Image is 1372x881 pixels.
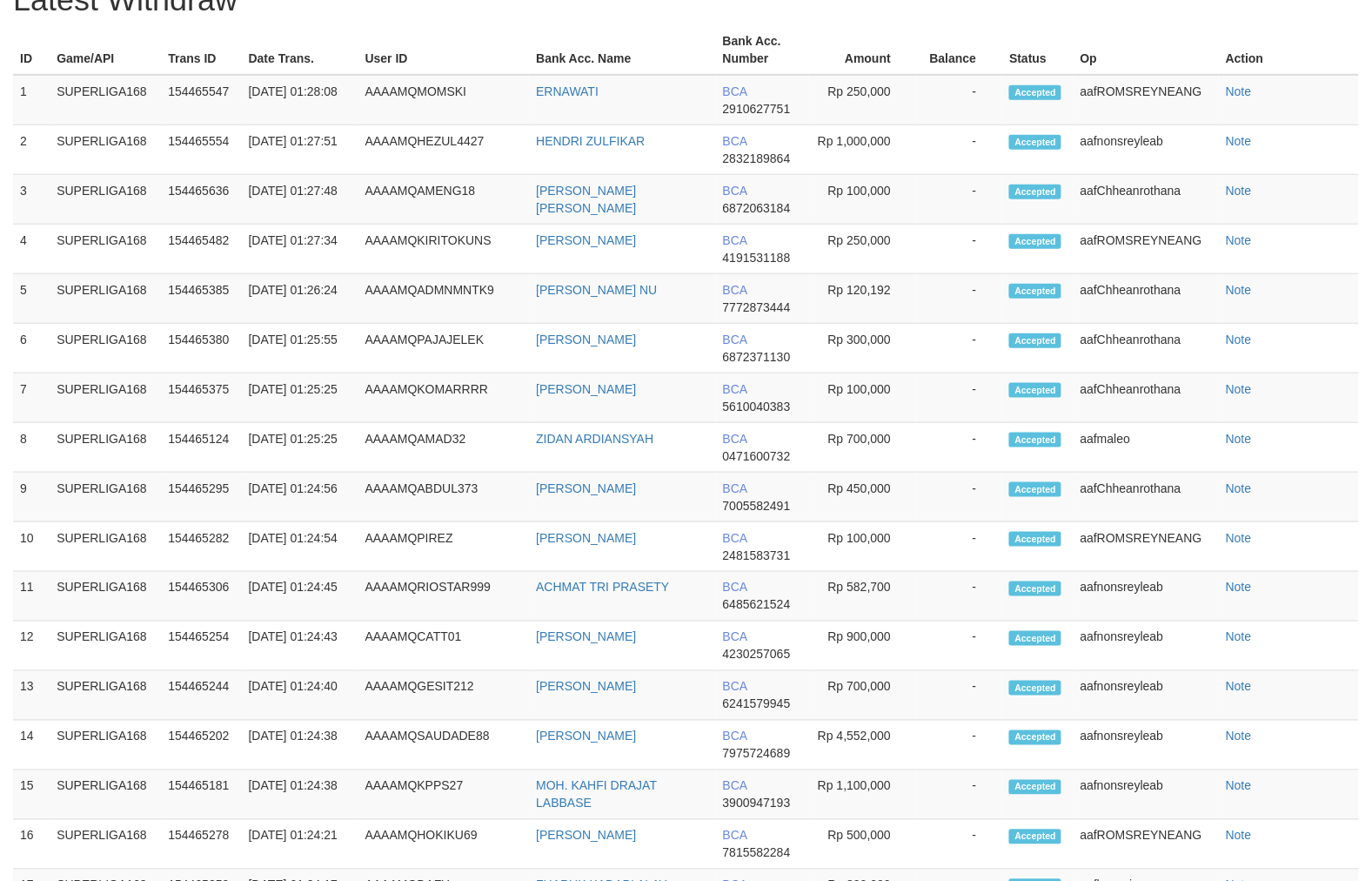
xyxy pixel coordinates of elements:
[13,572,50,622] td: 11
[809,274,917,324] td: Rp 120,192
[242,373,358,423] td: [DATE] 01:25:25
[917,175,1002,225] td: -
[723,432,747,446] span: BCA
[917,373,1002,423] td: -
[917,125,1002,175] td: -
[723,201,791,215] span: 6872063184
[242,671,358,721] td: [DATE] 01:24:40
[536,779,657,810] a: MOH. KAHFI DRAJAT LABBASE
[161,225,241,274] td: 154465482
[917,25,1002,75] th: Balance
[723,300,791,314] span: 7772873444
[723,581,747,595] span: BCA
[161,125,241,175] td: 154465554
[536,481,636,495] a: [PERSON_NAME]
[358,721,530,770] td: AAAAMQSAUDADE88
[1009,681,1061,696] span: Accepted
[50,274,161,324] td: SUPERLIGA168
[1002,25,1073,75] th: Status
[1074,671,1219,721] td: aafnonsreyleab
[917,423,1002,473] td: -
[723,697,791,711] span: 6241579945
[723,598,791,612] span: 6485621524
[1074,820,1219,870] td: aafROMSREYNEANG
[50,522,161,572] td: SUPERLIGA168
[1009,433,1061,447] span: Accepted
[723,531,747,545] span: BCA
[723,730,747,743] span: BCA
[161,75,241,125] td: 154465547
[161,324,241,373] td: 154465380
[1226,531,1252,545] a: Note
[358,572,530,622] td: AAAAMQRIOSTAR999
[1226,333,1252,346] a: Note
[13,175,50,225] td: 3
[50,125,161,175] td: SUPERLIGA168
[723,283,747,297] span: BCA
[723,134,747,148] span: BCA
[1226,84,1252,98] a: Note
[358,324,530,373] td: AAAAMQPAJAJELEK
[723,382,747,396] span: BCA
[809,324,917,373] td: Rp 300,000
[723,151,791,165] span: 2832189864
[13,622,50,671] td: 12
[1009,185,1061,199] span: Accepted
[13,125,50,175] td: 2
[1009,532,1061,547] span: Accepted
[1074,522,1219,572] td: aafROMSREYNEANG
[917,770,1002,820] td: -
[1009,135,1061,150] span: Accepted
[242,75,358,125] td: [DATE] 01:28:08
[13,671,50,721] td: 13
[358,671,530,721] td: AAAAMQGESIT212
[50,75,161,125] td: SUPERLIGA168
[358,373,530,423] td: AAAAMQKOMARRRR
[723,829,747,843] span: BCA
[1074,125,1219,175] td: aafnonsreyleab
[917,622,1002,671] td: -
[1009,284,1061,299] span: Accepted
[50,622,161,671] td: SUPERLIGA168
[242,770,358,820] td: [DATE] 01:24:38
[809,522,917,572] td: Rp 100,000
[536,829,636,843] a: [PERSON_NAME]
[50,25,161,75] th: Game/API
[723,102,791,116] span: 2910627751
[242,125,358,175] td: [DATE] 01:27:51
[242,721,358,770] td: [DATE] 01:24:38
[723,449,791,463] span: 0471600732
[716,25,809,75] th: Bank Acc. Number
[536,680,636,694] a: [PERSON_NAME]
[809,175,917,225] td: Rp 100,000
[723,233,747,247] span: BCA
[13,324,50,373] td: 6
[50,373,161,423] td: SUPERLIGA168
[917,671,1002,721] td: -
[809,622,917,671] td: Rp 900,000
[50,572,161,622] td: SUPERLIGA168
[723,630,747,644] span: BCA
[13,423,50,473] td: 8
[1226,680,1252,694] a: Note
[723,84,747,98] span: BCA
[1226,730,1252,743] a: Note
[13,274,50,324] td: 5
[242,572,358,622] td: [DATE] 01:24:45
[1009,482,1061,497] span: Accepted
[1009,383,1061,398] span: Accepted
[161,721,241,770] td: 154465202
[1226,283,1252,297] a: Note
[161,770,241,820] td: 154465181
[917,721,1002,770] td: -
[1009,234,1061,249] span: Accepted
[50,175,161,225] td: SUPERLIGA168
[809,671,917,721] td: Rp 700,000
[723,499,791,513] span: 7005582491
[1009,631,1061,646] span: Accepted
[50,820,161,870] td: SUPERLIGA168
[1226,134,1252,148] a: Note
[1074,25,1219,75] th: Op
[161,473,241,522] td: 154465295
[809,373,917,423] td: Rp 100,000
